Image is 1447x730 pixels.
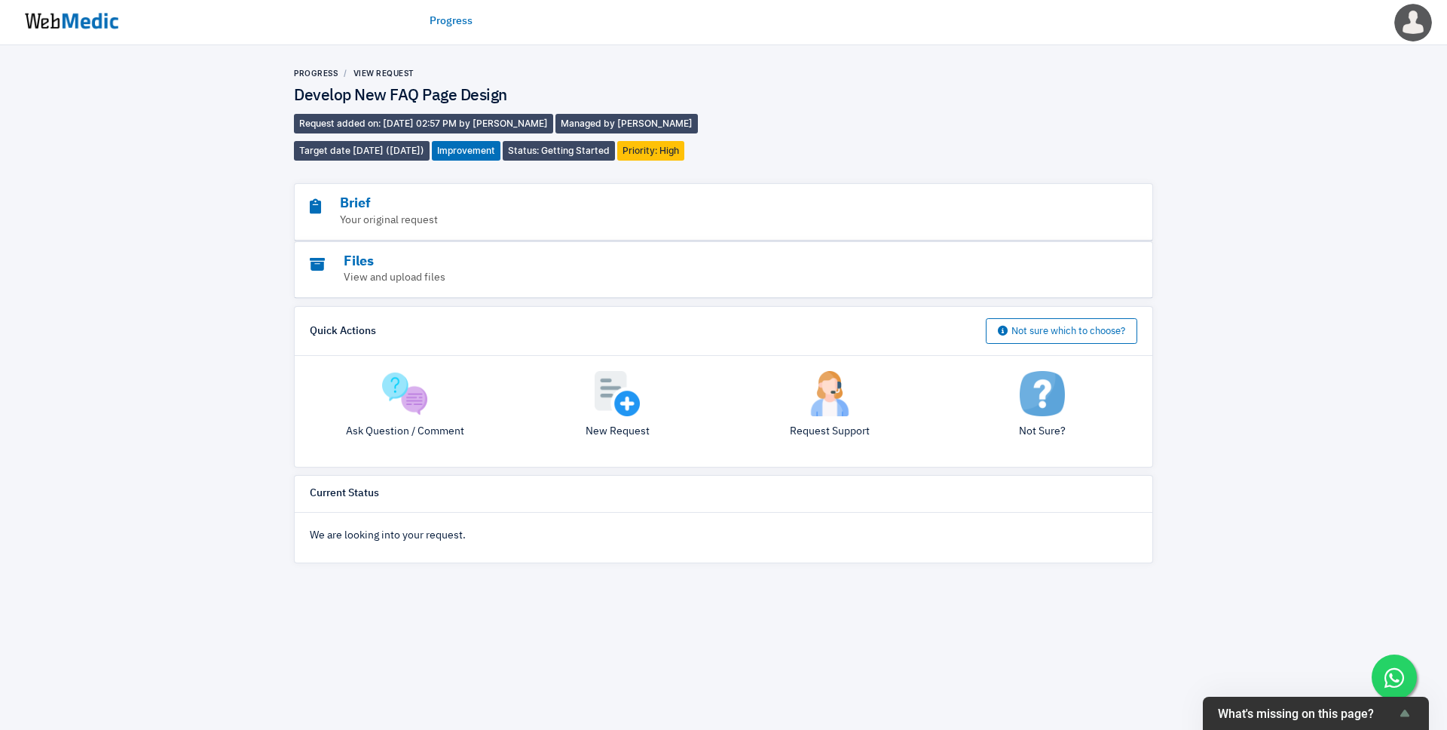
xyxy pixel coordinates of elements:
[522,424,712,440] p: New Request
[294,68,723,79] nav: breadcrumb
[310,213,1054,229] p: Your original request
[432,141,500,161] span: Improvement
[430,14,473,29] a: Progress
[294,87,723,106] h4: Develop New FAQ Page Design
[310,487,379,501] h6: Current Status
[294,69,338,78] a: Progress
[382,371,427,416] img: question.png
[1218,707,1396,721] span: What's missing on this page?
[310,195,1054,213] h3: Brief
[503,141,615,161] span: Status: Getting Started
[353,69,415,78] a: View Request
[986,318,1137,344] button: Not sure which to choose?
[310,424,500,440] p: Ask Question / Comment
[947,424,1137,440] p: Not Sure?
[310,253,1054,271] h3: Files
[310,270,1054,286] p: View and upload files
[555,114,698,133] span: Managed by [PERSON_NAME]
[1218,704,1414,722] button: Show survey - What's missing on this page?
[310,325,376,339] h6: Quick Actions
[1020,371,1065,416] img: not-sure.png
[310,528,1137,544] p: We are looking into your request.
[294,141,430,161] span: Target date [DATE] ([DATE])
[735,424,925,440] p: Request Support
[294,114,553,133] span: Request added on: [DATE] 02:57 PM by [PERSON_NAME]
[617,141,684,161] span: Priority: High
[595,371,640,416] img: add.png
[807,371,852,416] img: support.png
